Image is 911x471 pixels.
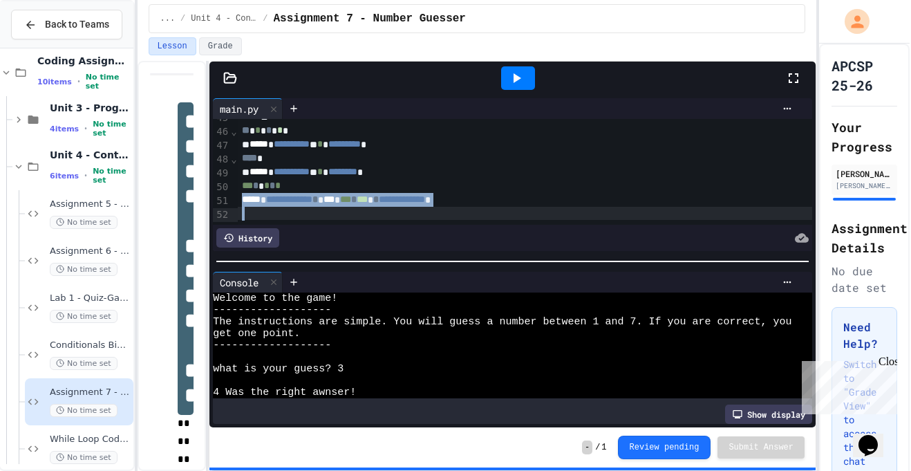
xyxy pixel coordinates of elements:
[50,340,131,351] span: Conditionals Bingo
[213,208,230,222] div: 52
[725,405,812,424] div: Show display
[45,17,109,32] span: Back to Teams
[213,167,230,181] div: 49
[50,293,131,304] span: Lab 1 - Quiz-Game
[213,328,300,340] span: get one point.
[37,55,131,67] span: Coding Assignments
[213,316,791,328] span: The instructions are simple. You will guess a number between 1 and 7. If you are correct, you
[50,172,79,181] span: 6 items
[830,6,873,37] div: My Account
[180,13,185,24] span: /
[853,416,897,457] iframe: chat widget
[213,181,230,194] div: 50
[230,154,237,165] span: Fold line
[50,246,131,257] span: Assignment 6 - Discount Calculator
[213,98,283,119] div: main.py
[843,319,885,352] h3: Need Help?
[618,436,711,459] button: Review pending
[230,126,237,137] span: Fold line
[601,442,606,453] span: 1
[11,10,122,39] button: Back to Teams
[213,125,230,139] div: 46
[50,198,131,210] span: Assignment 5 - Booleans
[149,37,196,55] button: Lesson
[832,263,897,296] div: No due date set
[216,228,279,248] div: History
[832,118,897,156] h2: Your Progress
[50,357,118,370] span: No time set
[263,13,267,24] span: /
[84,123,87,134] span: •
[717,436,805,459] button: Submit Answer
[213,363,344,375] span: what is your guess? 3
[213,304,331,316] span: -------------------
[213,340,331,351] span: -------------------
[84,170,87,181] span: •
[796,355,897,414] iframe: chat widget
[836,167,893,180] div: [PERSON_NAME]
[86,73,131,91] span: No time set
[93,120,130,138] span: No time set
[213,293,337,304] span: Welcome to the game!
[50,404,118,417] span: No time set
[582,441,592,454] span: -
[836,181,893,191] div: [PERSON_NAME][EMAIL_ADDRESS][DOMAIN_NAME]
[50,387,131,398] span: Assignment 7 - Number Guesser
[50,310,118,323] span: No time set
[729,442,793,453] span: Submit Answer
[213,139,230,153] div: 47
[50,263,118,276] span: No time set
[213,102,265,116] div: main.py
[50,124,79,133] span: 4 items
[213,387,356,398] span: 4 Was the right awnser!
[6,6,95,88] div: Chat with us now!Close
[37,77,72,86] span: 10 items
[213,275,265,290] div: Console
[199,37,242,55] button: Grade
[213,153,230,167] div: 48
[50,102,131,114] span: Unit 3 - Programming Basics
[832,219,897,257] h2: Assignment Details
[50,216,118,229] span: No time set
[595,442,600,453] span: /
[191,13,257,24] span: Unit 4 - Control Structures
[77,76,80,87] span: •
[93,167,130,185] span: No time set
[50,434,131,445] span: While Loop Coding Challenges (In-Class)
[213,272,283,293] div: Console
[160,13,176,24] span: ...
[274,10,466,27] span: Assignment 7 - Number Guesser
[213,194,230,208] div: 51
[50,149,131,161] span: Unit 4 - Control Structures
[832,56,897,95] h1: APCSP 25-26
[50,451,118,464] span: No time set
